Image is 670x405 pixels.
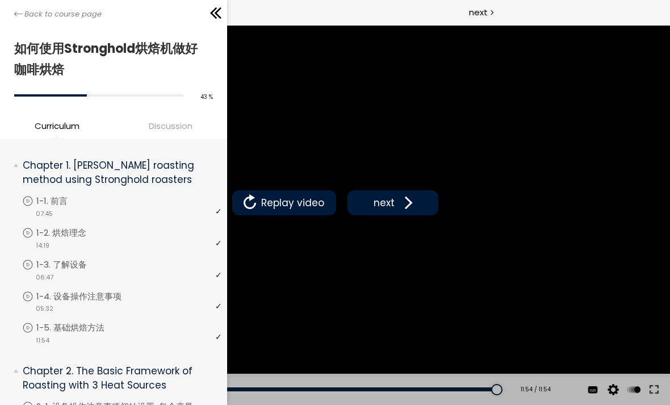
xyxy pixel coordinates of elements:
span: 14:19 [36,241,49,250]
span: 05:32 [36,304,53,314]
span: 11:54 [36,336,49,345]
span: Curriculum [35,119,79,132]
p: 1-5. 基础烘焙方法 [36,322,127,334]
p: 1-4. 设备操作注意事项 [36,290,144,303]
a: Back to course page [14,9,102,20]
span: Back to course page [24,9,102,20]
p: Chapter 1. [PERSON_NAME] roasting method using Stronghold roasters [23,158,213,186]
button: next [347,190,438,215]
span: 43 % [200,93,213,101]
p: Chapter 2. The Basic Framework of Roasting with 3 Heat Sources [23,364,213,392]
button: Replay video [232,190,336,215]
span: Replay video [258,195,327,210]
p: 1-2. 烘焙理念 [36,227,109,239]
div: 11:54 / 11:54 [507,385,551,394]
p: 1-1. 前言 [36,195,90,207]
span: 07:45 [36,209,53,219]
p: 1-3. 了解设备 [36,258,110,271]
span: Discussion [116,119,224,132]
span: next [371,195,397,210]
h1: 如何使用Stronghold烘焙机做好咖啡烘焙 [14,38,207,81]
span: next [469,6,488,19]
span: 06:47 [36,273,53,282]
